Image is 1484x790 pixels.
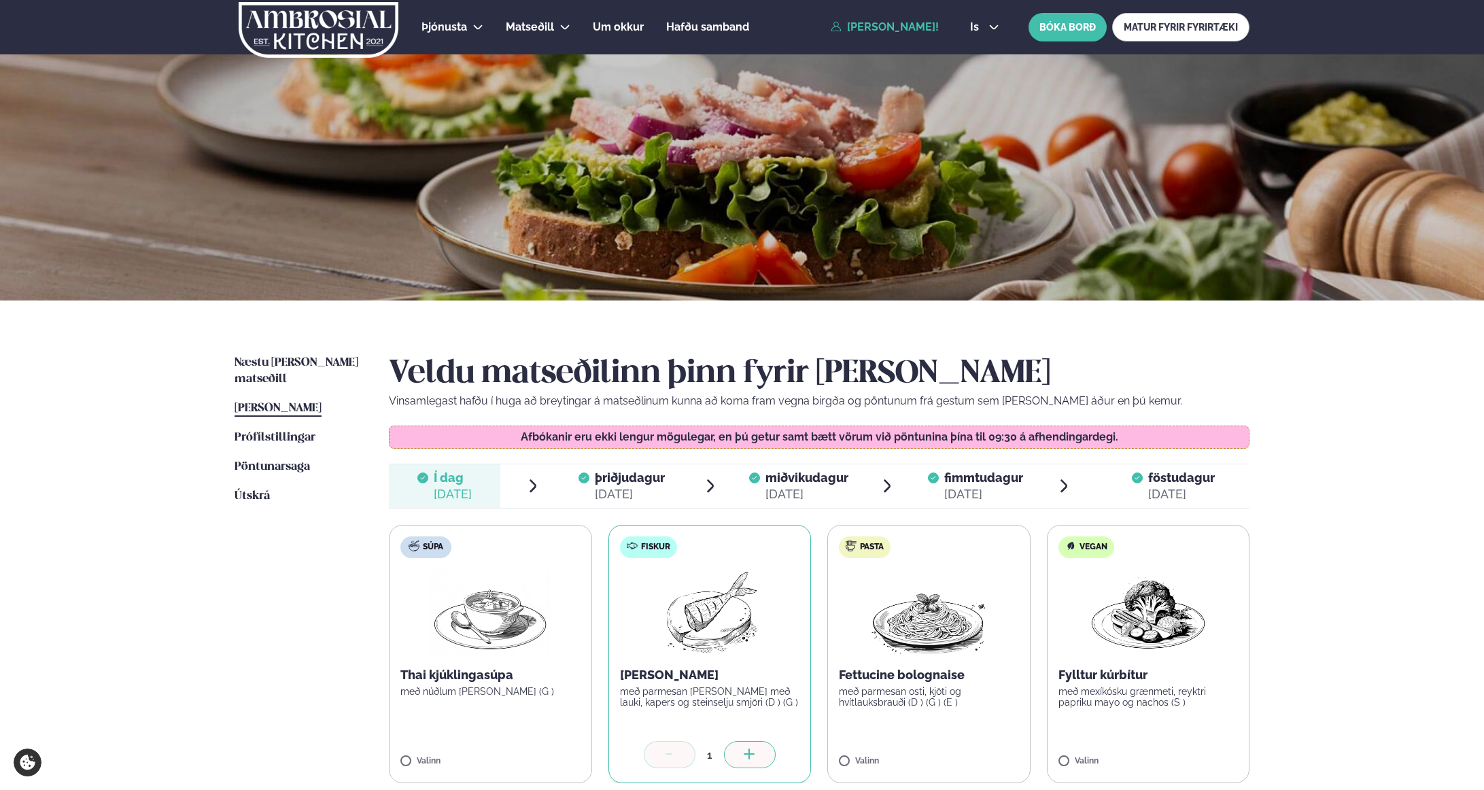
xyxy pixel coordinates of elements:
img: Soup.png [430,569,550,656]
div: [DATE] [595,486,665,502]
a: Cookie settings [14,749,41,776]
a: Pöntunarsaga [235,459,310,475]
a: MATUR FYRIR FYRIRTÆKI [1112,13,1249,41]
span: Þjónusta [421,20,467,33]
span: föstudagur [1148,470,1215,485]
div: [DATE] [434,486,472,502]
img: Vegan.svg [1065,540,1076,551]
span: is [970,22,983,33]
span: Útskrá [235,490,270,502]
a: Næstu [PERSON_NAME] matseðill [235,355,362,388]
img: pasta.svg [846,540,857,551]
div: [DATE] [944,486,1023,502]
a: [PERSON_NAME]! [831,21,939,33]
button: BÓKA BORÐ [1029,13,1107,41]
span: Matseðill [506,20,554,33]
span: miðvikudagur [765,470,848,485]
a: Útskrá [235,488,270,504]
span: Vegan [1080,542,1107,553]
span: fimmtudagur [944,470,1023,485]
p: Fettucine bolognaise [839,667,1019,683]
img: Fish.png [649,569,770,656]
p: Thai kjúklingasúpa [400,667,581,683]
span: Pasta [860,542,884,553]
a: Matseðill [506,19,554,35]
div: 1 [695,747,724,763]
p: Vinsamlegast hafðu í huga að breytingar á matseðlinum kunna að koma fram vegna birgða og pöntunum... [389,393,1249,409]
a: Hafðu samband [666,19,749,35]
p: með mexíkósku grænmeti, reyktri papriku mayo og nachos (S ) [1058,686,1239,708]
p: Fylltur kúrbítur [1058,667,1239,683]
span: Í dag [434,470,472,486]
a: Þjónusta [421,19,467,35]
p: með parmesan [PERSON_NAME] með lauki, kapers og steinselju smjöri (D ) (G ) [620,686,800,708]
p: [PERSON_NAME] [620,667,800,683]
a: Um okkur [593,19,644,35]
span: Súpa [423,542,443,553]
img: logo [237,2,400,58]
a: [PERSON_NAME] [235,400,322,417]
img: fish.svg [627,540,638,551]
span: Um okkur [593,20,644,33]
span: Prófílstillingar [235,432,315,443]
span: Hafðu samband [666,20,749,33]
button: is [959,22,1010,33]
div: [DATE] [1148,486,1215,502]
div: [DATE] [765,486,848,502]
img: Vegan.png [1088,569,1208,656]
span: þriðjudagur [595,470,665,485]
p: með parmesan osti, kjöti og hvítlauksbrauði (D ) (G ) (E ) [839,686,1019,708]
img: Spagetti.png [869,569,988,656]
p: Afbókanir eru ekki lengur mögulegar, en þú getur samt bætt vörum við pöntunina þína til 09:30 á a... [403,432,1236,443]
span: Fiskur [641,542,670,553]
h2: Veldu matseðilinn þinn fyrir [PERSON_NAME] [389,355,1249,393]
span: [PERSON_NAME] [235,402,322,414]
span: Næstu [PERSON_NAME] matseðill [235,357,358,385]
a: Prófílstillingar [235,430,315,446]
img: soup.svg [409,540,419,551]
p: með núðlum [PERSON_NAME] (G ) [400,686,581,697]
span: Pöntunarsaga [235,461,310,473]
